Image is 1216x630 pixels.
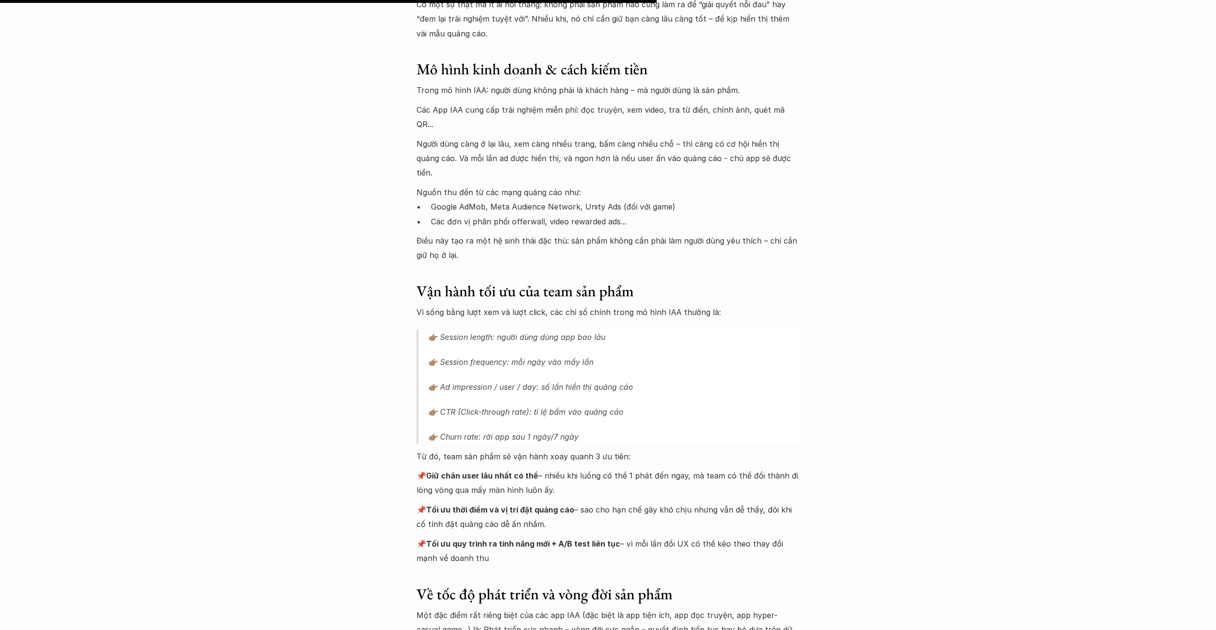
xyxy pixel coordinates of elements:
h3: Mô hình kinh doanh & cách kiếm tiền [417,60,800,78]
p: Các đơn vị phân phối offerwall, video rewarded ads... [431,214,800,229]
p: 📌 – vì mỗi lần đổi UX có thể kéo theo thay đổi mạnh về doanh thu [417,537,800,566]
h3: Về tốc độ phát triển và vòng đời sản phẩm [417,585,800,603]
p: Điều này tạo ra một hệ sinh thái đặc thù: sản phẩm không cần phải làm người dùng yêu thích – chỉ ... [417,233,800,263]
p: Người dùng càng ở lại lâu, xem càng nhiều trang, bấm càng nhiều chỗ – thì càng có cơ hội hiển thị... [417,137,800,180]
p: 👉🏽 CTR (Click-through rate): tỉ lệ bấm vào quảng cáo [428,404,800,420]
p: Google AdMob, Meta Audience Network, Unity Ads (đối với game) [431,199,800,214]
p: 👉🏽 Ad impression / user / day: số lần hiển thị quảng cáo [428,379,800,395]
p: 📌 – sao cho hạn chế gây khó chịu nhưng vẫn dễ thấy, đôi khi cố tính đặt quảng cáo dễ ấn nhầm. [417,502,800,532]
strong: Tối ưu quy trình ra tính năng mới + A/B test liên tục [426,539,620,548]
p: Vì sống bằng lượt xem và lượt click, các chỉ số chính trong mô hình IAA thường là: [417,305,800,319]
p: 📌 – nhiều khi luồng có thể 1 phát đến ngay, mà team có thể đổi thành đi lòng vòng qua mấy màn hìn... [417,468,800,498]
p: 👉🏽 Session frequency: mỗi ngày vào mấy lần [428,354,800,370]
p: 👉🏽 Churn rate: rời app sau 1 ngày/7 ngày [428,429,800,444]
h3: Vận hành tối ưu của team sản phẩm [417,282,800,300]
p: 👉🏽 Session length: người dùng dùng app bao lâu [428,329,800,345]
p: Các App IAA cung cấp trải nghiệm miễn phí: đọc truyện, xem video, tra từ điển, chỉnh ảnh, quét mã... [417,103,800,132]
strong: Tối ưu thời điểm và vị trí đặt quảng cáo [426,505,574,514]
p: Nguồn thu đến từ các mạng quảng cáo như: [417,185,800,199]
strong: Giữ chân user lâu nhất có thể [426,471,538,480]
p: Trong mô hình IAA: người dùng không phải là khách hàng – mà người dùng là sản phẩm. [417,83,800,97]
p: Từ đó, team sản phẩm sẽ vận hành xoay quanh 3 ưu tiên: [417,449,800,464]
